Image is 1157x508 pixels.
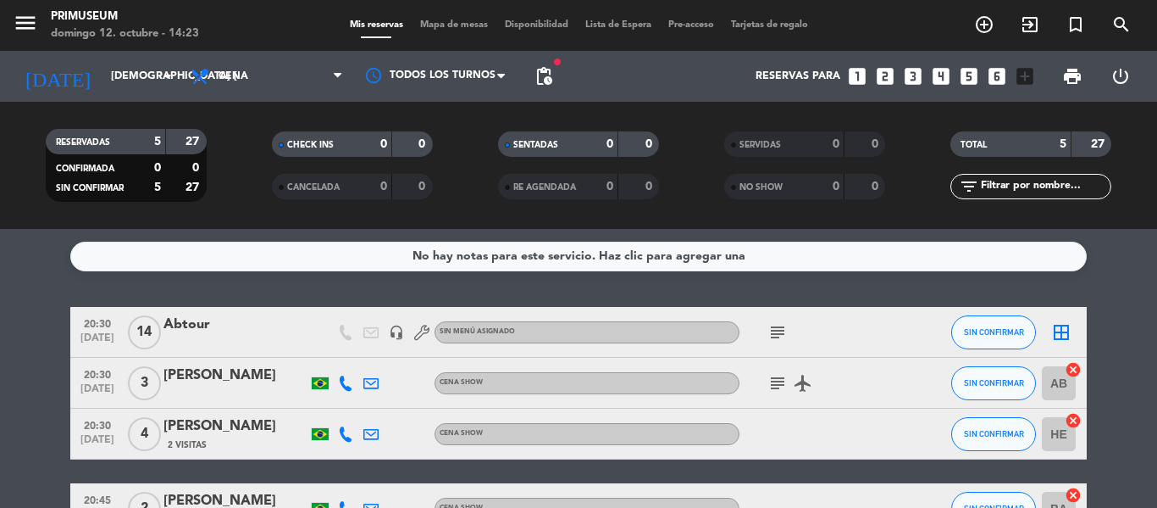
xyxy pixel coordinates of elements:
[76,415,119,434] span: 20:30
[767,373,788,394] i: subject
[341,20,412,30] span: Mis reservas
[577,20,660,30] span: Lista de Espera
[76,313,119,332] span: 20:30
[56,165,114,173] span: CONFIRMADA
[185,181,202,193] strong: 27
[1065,412,1082,429] i: cancel
[163,365,307,387] div: [PERSON_NAME]
[958,65,980,87] i: looks_5
[756,70,840,82] span: Reservas para
[833,138,839,150] strong: 0
[287,141,334,149] span: CHECK INS
[872,138,882,150] strong: 0
[964,378,1024,388] span: SIN CONFIRMAR
[974,14,994,35] i: add_circle_outline
[1060,138,1066,150] strong: 5
[154,181,161,193] strong: 5
[13,10,38,42] button: menu
[513,183,576,192] span: RE AGENDADA
[128,417,161,451] span: 4
[76,434,119,454] span: [DATE]
[418,181,429,193] strong: 0
[76,364,119,383] span: 20:30
[959,176,979,197] i: filter_list
[51,8,199,25] div: Primuseum
[418,138,429,150] strong: 0
[154,136,161,148] strong: 5
[76,332,119,352] span: [DATE]
[128,315,161,349] span: 14
[440,328,515,335] span: Sin menú asignado
[185,136,202,148] strong: 27
[158,66,178,87] i: arrow_drop_down
[1051,322,1071,343] i: border_all
[606,181,613,193] strong: 0
[389,325,404,340] i: headset_mic
[128,366,161,400] span: 3
[56,138,110,147] span: RESERVADAS
[833,181,839,193] strong: 0
[874,65,896,87] i: looks_two
[1020,14,1040,35] i: exit_to_app
[1091,138,1108,150] strong: 27
[1065,487,1082,504] i: cancel
[192,162,202,174] strong: 0
[902,65,924,87] i: looks_3
[645,138,656,150] strong: 0
[154,162,161,174] strong: 0
[1062,66,1082,87] span: print
[1066,14,1086,35] i: turned_in_not
[412,20,496,30] span: Mapa de mesas
[13,10,38,36] i: menu
[1096,51,1144,102] div: LOG OUT
[163,416,307,438] div: [PERSON_NAME]
[960,141,987,149] span: TOTAL
[76,383,119,403] span: [DATE]
[964,327,1024,337] span: SIN CONFIRMAR
[440,430,483,437] span: Cena Show
[951,417,1036,451] button: SIN CONFIRMAR
[552,57,562,67] span: fiber_manual_record
[380,138,387,150] strong: 0
[767,322,788,343] i: subject
[440,379,483,386] span: Cena Show
[1065,361,1082,378] i: cancel
[51,25,199,42] div: domingo 12. octubre - 14:23
[1014,65,1036,87] i: add_box
[380,181,387,193] strong: 0
[930,65,952,87] i: looks_4
[872,181,882,193] strong: 0
[1110,66,1131,87] i: power_settings_new
[964,429,1024,438] span: SIN CONFIRMAR
[534,66,554,87] span: pending_actions
[793,373,813,394] i: airplanemode_active
[739,141,781,149] span: SERVIDAS
[56,184,124,193] span: SIN CONFIRMAR
[739,183,783,192] span: NO SHOW
[606,138,613,150] strong: 0
[513,141,558,149] span: SENTADAS
[645,181,656,193] strong: 0
[163,314,307,336] div: Abtour
[13,58,102,95] i: [DATE]
[951,366,1036,400] button: SIN CONFIRMAR
[979,177,1110,196] input: Filtrar por nombre...
[496,20,577,30] span: Disponibilidad
[1111,14,1132,35] i: search
[846,65,868,87] i: looks_one
[951,315,1036,349] button: SIN CONFIRMAR
[219,70,248,82] span: Cena
[168,438,207,452] span: 2 Visitas
[986,65,1008,87] i: looks_6
[722,20,817,30] span: Tarjetas de regalo
[412,247,745,266] div: No hay notas para este servicio. Haz clic para agregar una
[660,20,722,30] span: Pre-acceso
[287,183,340,192] span: CANCELADA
